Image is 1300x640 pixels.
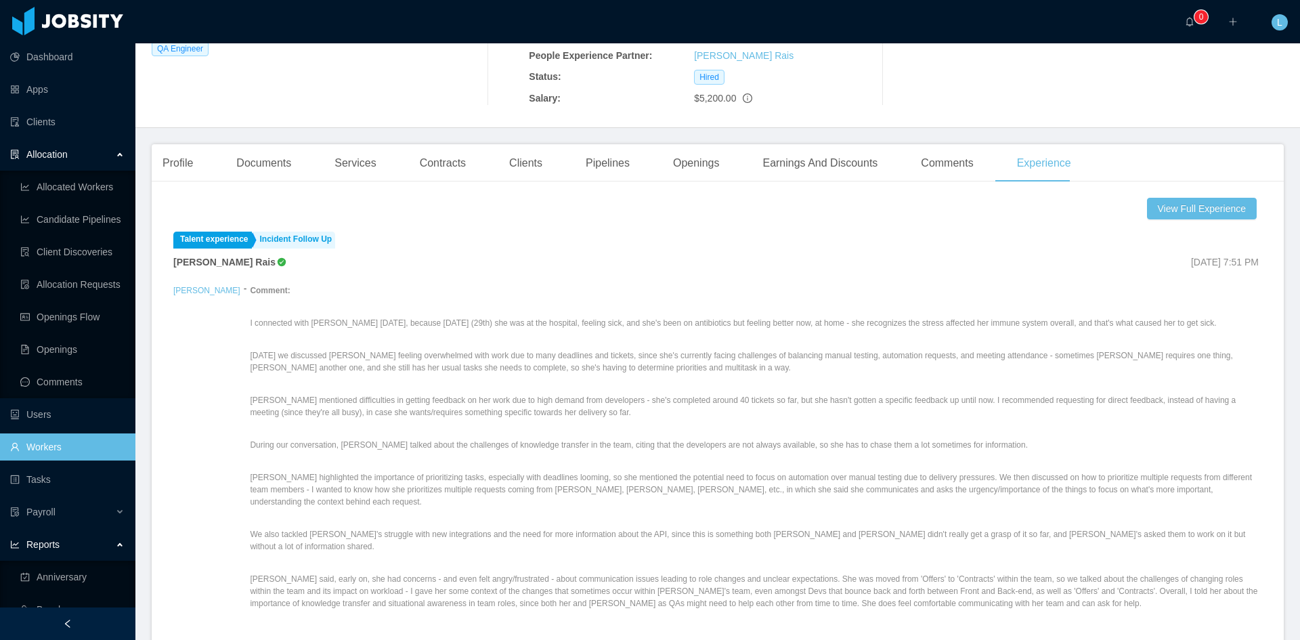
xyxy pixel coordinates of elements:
[20,271,125,298] a: icon: file-doneAllocation Requests
[225,144,302,182] div: Documents
[910,144,984,182] div: Comments
[409,144,477,182] div: Contracts
[26,507,56,517] span: Payroll
[529,50,652,61] b: People Experience Partner:
[20,303,125,330] a: icon: idcardOpenings Flow
[1006,144,1082,182] div: Experience
[1277,14,1282,30] span: L
[20,173,125,200] a: icon: line-chartAllocated Workers
[250,471,1262,508] p: [PERSON_NAME] highlighted the importance of prioritizing tasks, especially with deadlines looming...
[743,93,752,103] span: info-circle
[10,150,20,159] i: icon: solution
[10,401,125,428] a: icon: robotUsers
[253,232,336,249] a: Incident Follow Up
[250,349,1262,374] p: [DATE] we discussed [PERSON_NAME] feeling overwhelmed with work due to many deadlines and tickets...
[529,93,561,104] b: Salary:
[694,70,724,85] span: Hired
[324,144,387,182] div: Services
[250,573,1262,610] p: [PERSON_NAME] said, early on, she had concerns - and even felt angry/frustrated - about communica...
[20,368,125,396] a: icon: messageComments
[173,257,276,268] strong: [PERSON_NAME] Rais
[10,43,125,70] a: icon: pie-chartDashboard
[20,563,125,591] a: icon: carry-outAnniversary
[173,286,240,295] a: [PERSON_NAME]
[10,466,125,493] a: icon: profileTasks
[752,144,888,182] div: Earnings And Discounts
[152,144,204,182] div: Profile
[26,539,60,550] span: Reports
[575,144,641,182] div: Pipelines
[694,93,736,104] span: $5,200.00
[662,144,731,182] div: Openings
[152,41,209,56] span: QA Engineer
[20,596,125,623] a: icon: teamBench
[1147,198,1257,219] button: View Full Experience
[10,507,20,517] i: icon: file-protect
[26,149,68,160] span: Allocation
[10,76,125,103] a: icon: appstoreApps
[20,336,125,363] a: icon: file-textOpenings
[250,394,1262,419] p: [PERSON_NAME] mentioned difficulties in getting feedback on her work due to high demand from deve...
[498,144,553,182] div: Clients
[20,238,125,265] a: icon: file-searchClient Discoveries
[10,108,125,135] a: icon: auditClients
[1147,198,1262,219] a: View Full Experience
[1185,17,1194,26] i: icon: bell
[10,433,125,461] a: icon: userWorkers
[173,232,252,249] a: Talent experience
[10,540,20,549] i: icon: line-chart
[1194,10,1208,24] sup: 0
[1228,17,1238,26] i: icon: plus
[250,439,1262,451] p: During our conversation, [PERSON_NAME] talked about the challenges of knowledge transfer in the t...
[20,206,125,233] a: icon: line-chartCandidate Pipelines
[694,50,794,61] a: [PERSON_NAME] Rais
[250,317,1262,329] p: I connected with [PERSON_NAME] [DATE], because [DATE] (29th) she was at the hospital, feeling sic...
[250,528,1262,553] p: We also tackled [PERSON_NAME]'s struggle with new integrations and the need for more information ...
[1191,257,1259,268] span: [DATE] 7:51 PM
[529,71,561,82] b: Status:
[250,286,290,295] strong: Comment:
